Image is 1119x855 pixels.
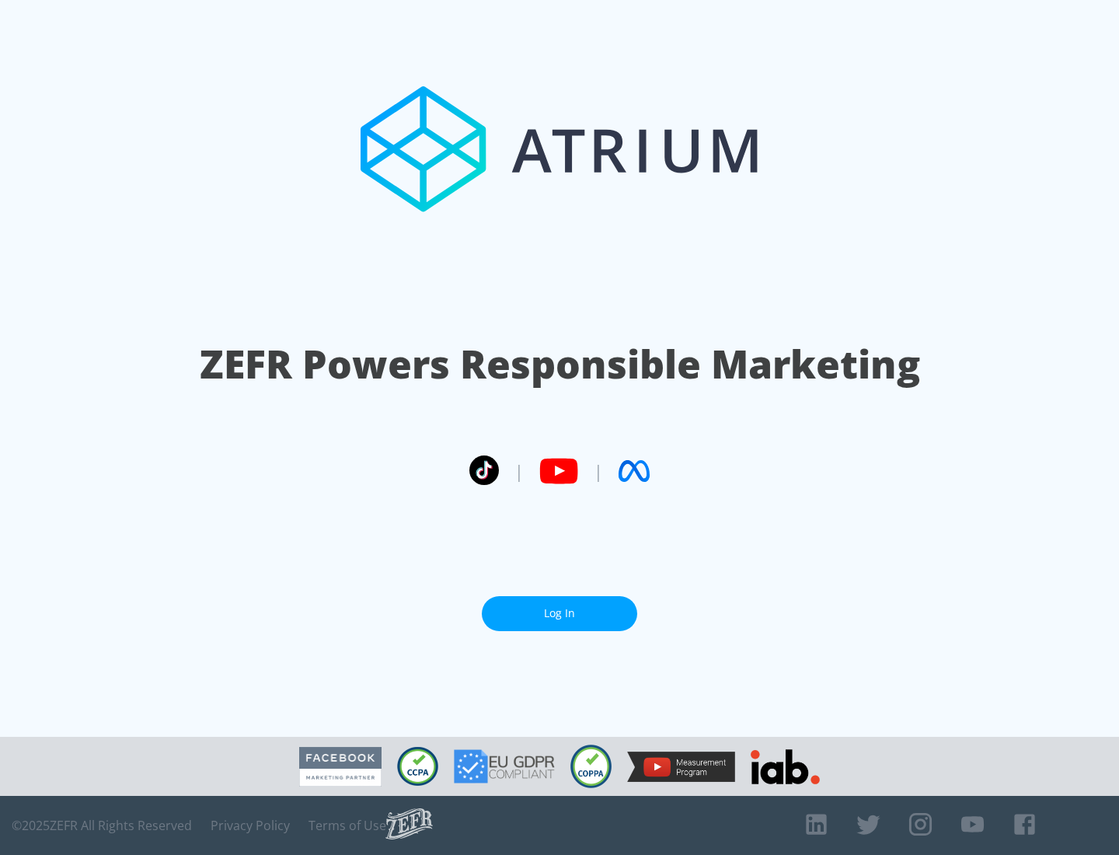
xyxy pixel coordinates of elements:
img: YouTube Measurement Program [627,752,735,782]
img: COPPA Compliant [570,745,612,788]
img: IAB [751,749,820,784]
img: CCPA Compliant [397,747,438,786]
h1: ZEFR Powers Responsible Marketing [200,337,920,391]
span: | [514,459,524,483]
span: | [594,459,603,483]
span: © 2025 ZEFR All Rights Reserved [12,818,192,833]
a: Terms of Use [309,818,386,833]
img: Facebook Marketing Partner [299,747,382,787]
a: Privacy Policy [211,818,290,833]
img: GDPR Compliant [454,749,555,783]
a: Log In [482,596,637,631]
